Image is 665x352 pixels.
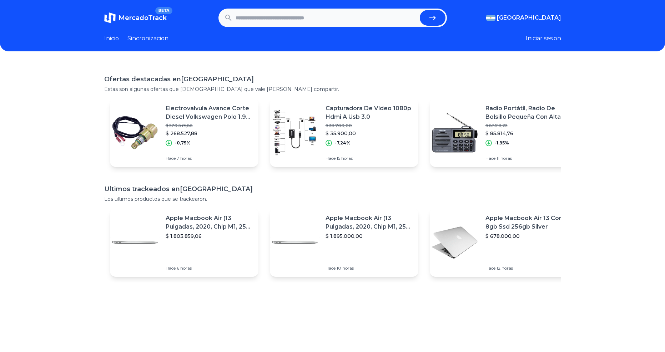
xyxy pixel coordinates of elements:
[485,130,573,137] p: $ 85.814,76
[335,140,351,146] p: -7,24%
[110,108,160,158] img: Featured image
[430,218,480,267] img: Featured image
[104,34,119,43] a: Inicio
[486,15,495,21] img: Argentina
[497,14,561,22] span: [GEOGRAPHIC_DATA]
[127,34,168,43] a: Sincronizacion
[110,208,258,277] a: Featured imageApple Macbook Air (13 Pulgadas, 2020, Chip M1, 256 Gb De Ssd, 8 Gb De Ram) - Plata$...
[485,123,573,128] p: $ 87.518,22
[485,155,573,161] p: Hace 11 horas
[495,140,509,146] p: -1,95%
[326,104,413,121] p: Capturadora De Vídeo 1080p Hdmi A Usb 3.0
[175,140,191,146] p: -0,75%
[166,104,253,121] p: Electrovalvula Avance Corte Diesel Volkswagen Polo 1.9 Sd
[485,214,573,231] p: Apple Macbook Air 13 Core I5 8gb Ssd 256gb Silver
[326,155,413,161] p: Hace 15 horas
[166,265,253,271] p: Hace 6 horas
[104,12,167,24] a: MercadoTrackBETA
[119,14,167,22] span: MercadoTrack
[526,34,561,43] button: Iniciar sesion
[485,104,573,121] p: Radio Portátil, Radio De Bolsillo Pequeña Con Altavoz De Con
[326,214,413,231] p: Apple Macbook Air (13 Pulgadas, 2020, Chip M1, 256 Gb De Ssd, 8 Gb De Ram) - Plata
[104,184,561,194] h1: Ultimos trackeados en [GEOGRAPHIC_DATA]
[326,123,413,128] p: $ 38.700,00
[486,14,561,22] button: [GEOGRAPHIC_DATA]
[104,195,561,203] p: Los ultimos productos que se trackearon.
[166,130,253,137] p: $ 268.527,88
[326,130,413,137] p: $ 35.900,00
[430,98,578,167] a: Featured imageRadio Portátil, Radio De Bolsillo Pequeña Con Altavoz De Con$ 87.518,22$ 85.814,76-...
[166,214,253,231] p: Apple Macbook Air (13 Pulgadas, 2020, Chip M1, 256 Gb De Ssd, 8 Gb De Ram) - Plata
[110,98,258,167] a: Featured imageElectrovalvula Avance Corte Diesel Volkswagen Polo 1.9 Sd$ 270.549,88$ 268.527,88-0...
[270,98,418,167] a: Featured imageCapturadora De Vídeo 1080p Hdmi A Usb 3.0$ 38.700,00$ 35.900,00-7,24%Hace 15 horas
[270,218,320,267] img: Featured image
[166,233,253,240] p: $ 1.803.859,06
[166,155,253,161] p: Hace 7 horas
[430,208,578,277] a: Featured imageApple Macbook Air 13 Core I5 8gb Ssd 256gb Silver$ 678.000,00Hace 12 horas
[104,12,116,24] img: MercadoTrack
[155,7,172,14] span: BETA
[326,233,413,240] p: $ 1.895.000,00
[104,74,561,84] h1: Ofertas destacadas en [GEOGRAPHIC_DATA]
[166,123,253,128] p: $ 270.549,88
[104,86,561,93] p: Estas son algunas ofertas que [DEMOGRAPHIC_DATA] que vale [PERSON_NAME] compartir.
[430,108,480,158] img: Featured image
[110,218,160,267] img: Featured image
[270,208,418,277] a: Featured imageApple Macbook Air (13 Pulgadas, 2020, Chip M1, 256 Gb De Ssd, 8 Gb De Ram) - Plata$...
[485,233,573,240] p: $ 678.000,00
[485,265,573,271] p: Hace 12 horas
[326,265,413,271] p: Hace 10 horas
[270,108,320,158] img: Featured image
